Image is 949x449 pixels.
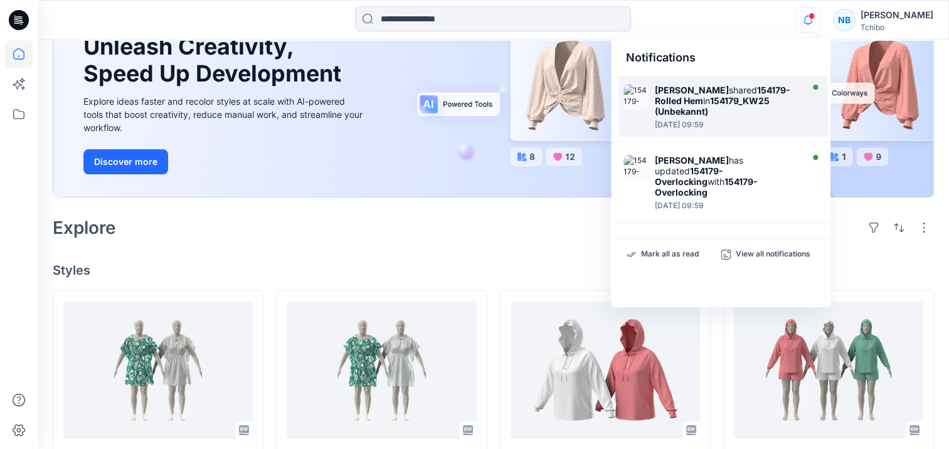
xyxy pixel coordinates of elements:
[83,95,366,134] div: Explore ideas faster and recolor styles at scale with AI-powered tools that boost creativity, red...
[53,263,934,278] h4: Styles
[623,155,649,180] img: 154179-Overlocking
[655,85,790,106] strong: 154179-Rolled Hem
[655,176,758,198] strong: 154179-Overlocking
[655,85,799,117] div: shared in
[641,249,699,260] p: Mark all as read
[861,8,933,23] div: [PERSON_NAME]
[287,301,476,439] a: 154179-Rolled Hem
[511,301,700,439] a: 136488_boxyhoody with zip_multiplecutlines
[63,301,253,439] a: 154179-Overlocking
[734,301,923,439] a: SweaterSet_Outfit
[83,149,168,174] button: Discover more
[83,149,366,174] a: Discover more
[655,155,729,166] strong: [PERSON_NAME]
[655,120,799,129] div: Tuesday, July 22, 2025 09:59
[655,155,799,198] div: has updated with
[83,33,347,87] h1: Unleash Creativity, Speed Up Development
[623,85,649,110] img: 154179-Rolled Hem
[861,23,933,32] div: Tchibo
[655,95,770,117] strong: 154179_KW25 (Unbekannt)
[53,218,116,238] h2: Explore
[611,39,830,77] div: Notifications
[833,9,856,31] div: NB
[736,249,810,260] p: View all notifications
[655,166,723,187] strong: 154179-Overlocking
[655,85,729,95] strong: [PERSON_NAME]
[655,201,799,210] div: Tuesday, July 22, 2025 09:59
